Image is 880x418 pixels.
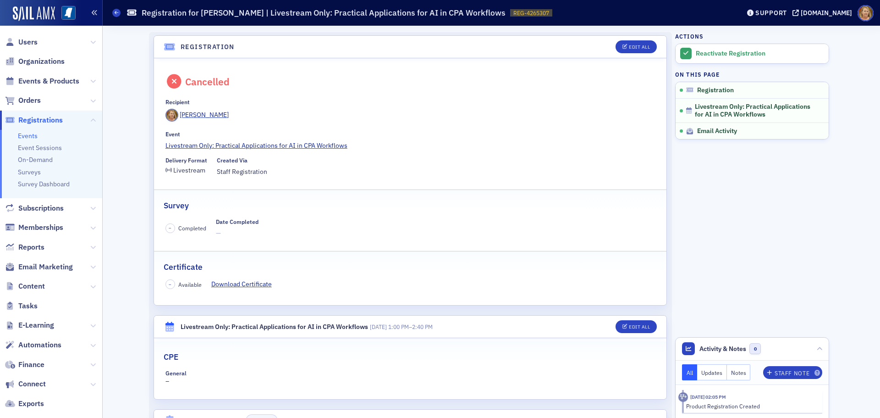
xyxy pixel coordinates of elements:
span: Organizations [18,56,65,67]
div: – [165,370,281,386]
div: [DOMAIN_NAME] [801,9,852,17]
div: Edit All [629,324,650,329]
a: Finance [5,360,44,370]
span: 0 [749,343,761,355]
a: Event Sessions [18,144,62,152]
div: Livestream Only: Practical Applications for AI in CPA Workflows [181,322,368,332]
a: Exports [5,399,44,409]
h2: Certificate [164,261,203,273]
a: View Homepage [55,6,76,22]
div: Created Via [217,157,247,164]
span: Completed [178,224,206,232]
a: Reactivate Registration [676,44,829,63]
div: Recipient [165,99,190,106]
time: 1:00 PM [388,323,409,330]
h2: Survey [164,200,189,212]
span: Email Activity [697,127,737,135]
a: On-Demand [18,156,53,164]
div: [PERSON_NAME] [180,110,229,120]
div: Edit All [629,45,650,50]
a: Events & Products [5,76,79,86]
div: Product Registration Created [686,402,816,410]
a: [PERSON_NAME] [165,109,229,122]
span: REG-4265307 [513,9,549,17]
span: Users [18,37,38,47]
a: Organizations [5,56,65,67]
div: Activity [678,392,688,402]
h4: Actions [675,32,704,40]
span: Reports [18,242,44,252]
a: E-Learning [5,320,54,330]
div: General [165,370,187,377]
div: Staff Note [775,371,809,376]
span: Registrations [18,115,63,125]
button: Staff Note [763,366,822,379]
a: Tasks [5,301,38,311]
a: Reports [5,242,44,252]
span: Profile [858,5,874,21]
span: Tasks [18,301,38,311]
div: Livestream [173,168,205,173]
span: Email Marketing [18,262,73,272]
img: SailAMX [61,6,76,20]
a: Email Marketing [5,262,73,272]
time: 9/15/2025 02:05 PM [690,394,726,400]
a: Content [5,281,45,291]
a: Download Certificate [211,279,279,289]
span: Finance [18,360,44,370]
span: – [169,225,171,231]
span: Connect [18,379,46,389]
span: Subscriptions [18,203,64,213]
a: Subscriptions [5,203,64,213]
span: [DATE] [370,323,387,330]
h2: CPE [164,351,178,363]
button: [DOMAIN_NAME] [792,10,855,16]
span: — [216,229,258,238]
span: Memberships [18,223,63,233]
span: Available [178,280,202,289]
a: Connect [5,379,46,389]
a: Survey Dashboard [18,180,70,188]
span: Livestream Only: Practical Applications for AI in CPA Workflows [695,103,817,119]
span: Automations [18,340,61,350]
span: – [169,281,171,288]
button: Edit All [616,320,657,333]
div: Delivery Format [165,157,207,164]
span: Staff Registration [217,167,267,177]
a: Registrations [5,115,63,125]
button: Notes [727,364,751,380]
a: Livestream Only: Practical Applications for AI in CPA Workflows [165,141,655,150]
a: Surveys [18,168,41,176]
button: Edit All [616,40,657,53]
h4: On this page [675,70,829,78]
div: Cancelled [185,76,230,88]
a: Users [5,37,38,47]
button: All [682,364,698,380]
a: Orders [5,95,41,106]
div: Date Completed [216,218,258,225]
span: Registration [697,86,734,95]
a: Automations [5,340,61,350]
time: 2:40 PM [412,323,433,330]
span: Activity & Notes [699,344,746,354]
span: – [370,323,433,330]
span: Orders [18,95,41,106]
div: Reactivate Registration [696,50,824,58]
span: Exports [18,399,44,409]
div: Support [755,9,787,17]
h4: Registration [181,42,235,52]
a: Memberships [5,223,63,233]
span: Events & Products [18,76,79,86]
span: Content [18,281,45,291]
div: Event [165,131,180,138]
img: SailAMX [13,6,55,21]
button: Updates [697,364,727,380]
a: Events [18,132,38,140]
h1: Registration for [PERSON_NAME] | Livestream Only: Practical Applications for AI in CPA Workflows [142,7,506,18]
span: E-Learning [18,320,54,330]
